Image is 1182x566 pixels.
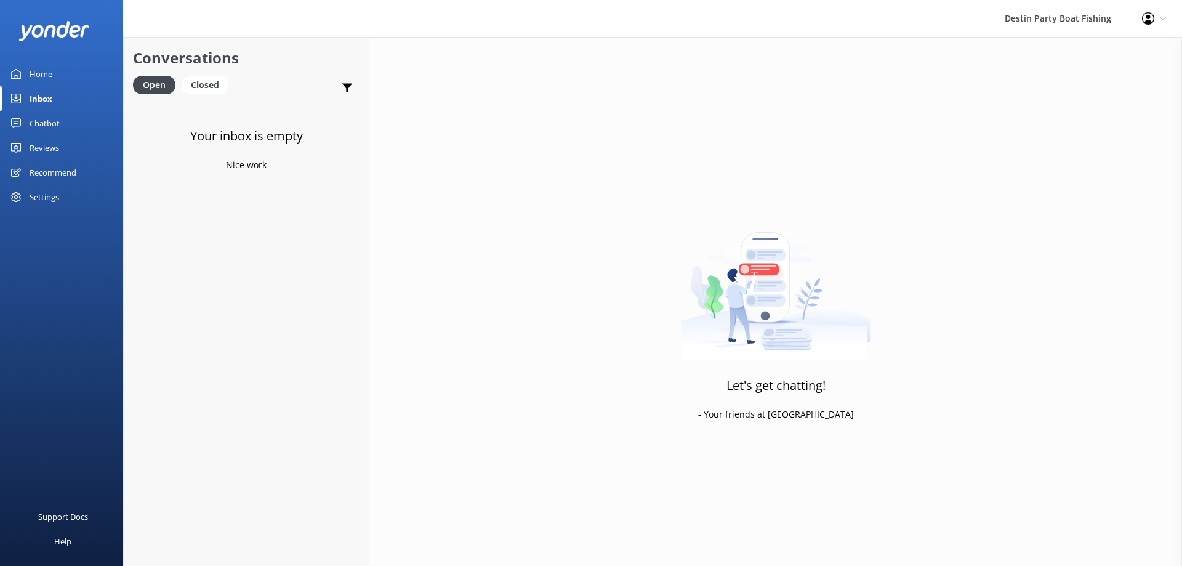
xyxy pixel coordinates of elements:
[182,76,228,94] div: Closed
[18,21,89,41] img: yonder-white-logo.png
[681,206,871,360] img: artwork of a man stealing a conversation from at giant smartphone
[698,408,854,421] p: - Your friends at [GEOGRAPHIC_DATA]
[133,78,182,91] a: Open
[133,46,360,70] h2: Conversations
[30,62,52,86] div: Home
[30,185,59,209] div: Settings
[30,135,59,160] div: Reviews
[38,504,88,529] div: Support Docs
[190,126,303,146] h3: Your inbox is empty
[30,86,52,111] div: Inbox
[133,76,175,94] div: Open
[226,158,267,172] p: Nice work
[30,111,60,135] div: Chatbot
[182,78,235,91] a: Closed
[54,529,71,554] div: Help
[30,160,76,185] div: Recommend
[726,376,826,395] h3: Let's get chatting!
